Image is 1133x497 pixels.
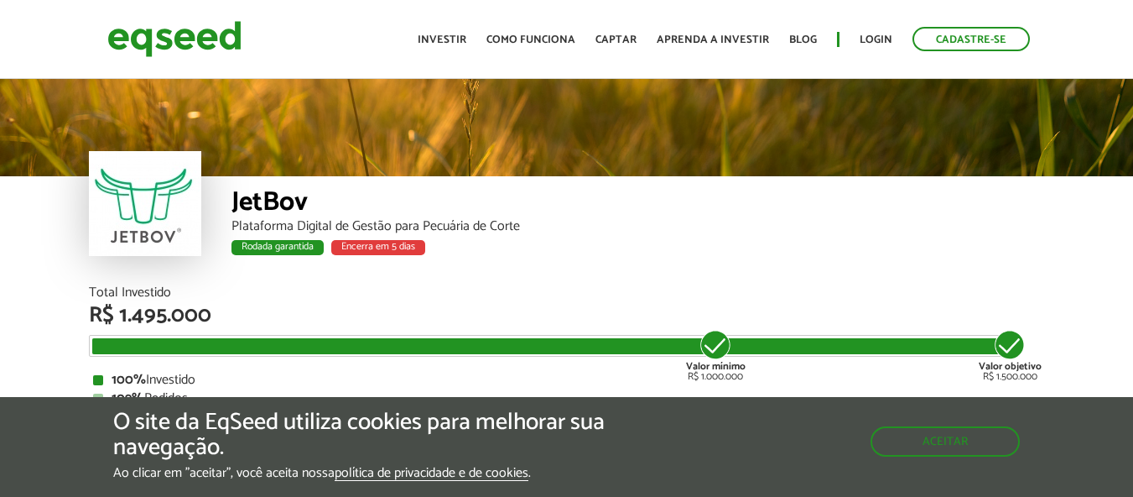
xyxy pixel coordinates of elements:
[684,328,747,382] div: R$ 1.000.000
[979,358,1042,374] strong: Valor objetivo
[112,387,144,410] strong: 109%
[871,426,1020,457] button: Aceitar
[335,467,528,481] a: política de privacidade e de cookies
[112,369,146,391] strong: 100%
[912,27,1030,51] a: Cadastre-se
[595,34,637,45] a: Captar
[93,392,1041,405] div: Pedidos
[231,220,1045,233] div: Plataforma Digital de Gestão para Pecuária de Corte
[686,358,746,374] strong: Valor mínimo
[860,34,892,45] a: Login
[113,465,657,481] p: Ao clicar em "aceitar", você aceita nossa .
[93,374,1041,387] div: Investido
[486,34,575,45] a: Como funciona
[107,17,242,61] img: EqSeed
[331,240,425,255] div: Encerra em 5 dias
[657,34,769,45] a: Aprenda a investir
[113,410,657,462] h5: O site da EqSeed utiliza cookies para melhorar sua navegação.
[789,34,817,45] a: Blog
[231,240,324,255] div: Rodada garantida
[979,328,1042,382] div: R$ 1.500.000
[89,305,1045,327] div: R$ 1.495.000
[89,286,1045,300] div: Total Investido
[231,189,1045,220] div: JetBov
[418,34,466,45] a: Investir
